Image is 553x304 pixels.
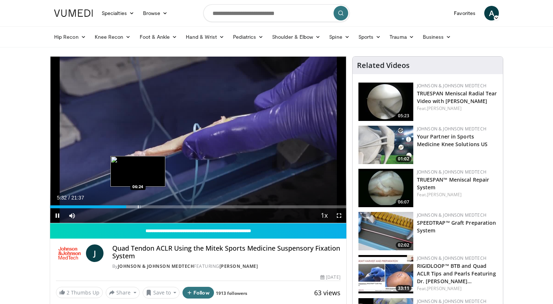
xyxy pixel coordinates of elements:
span: 02:02 [396,242,411,248]
a: RIGIDLOOP™ BTB and Quad ACLR Tips and Pearls Featuring Dr. [PERSON_NAME]… [417,262,496,285]
button: Save to [143,287,180,299]
img: VuMedi Logo [54,9,93,17]
a: TRUESPAN™ Meniscal Repair System [417,176,489,191]
a: 06:07 [358,169,413,207]
span: 33:11 [396,285,411,292]
a: Specialties [97,6,139,20]
div: [DATE] [320,274,340,281]
input: Search topics, interventions [203,4,350,22]
a: Spine [325,30,354,44]
span: 5:32 [57,195,67,201]
a: Johnson & Johnson MedTech [417,255,486,261]
a: Hand & Wrist [181,30,229,44]
span: 2 [67,289,69,296]
span: / [68,195,70,201]
a: 1913 followers [216,290,247,296]
a: 33:11 [358,255,413,293]
span: 01:02 [396,156,411,162]
button: Fullscreen [332,208,346,223]
button: Share [106,287,140,299]
a: 02:02 [358,212,413,250]
a: Hip Recon [50,30,90,44]
a: Johnson & Johnson MedTech [417,83,486,89]
a: Johnson & Johnson MedTech [417,126,486,132]
div: Feat. [417,191,497,198]
div: Progress Bar [50,205,346,208]
a: Business [418,30,456,44]
a: J [86,244,104,262]
img: 4bc3a03c-f47c-4100-84fa-650097507746.150x105_q85_crop-smart_upscale.jpg [358,255,413,293]
button: Playback Rate [317,208,332,223]
span: 63 views [314,288,341,297]
h4: Quad Tendon ACLR Using the Mitek Sports Medicine Suspensory Fixation System [112,244,341,260]
div: By FEATURING [112,263,341,270]
img: a46a2fe1-2704-4a9e-acc3-1c278068f6c4.150x105_q85_crop-smart_upscale.jpg [358,212,413,250]
a: Johnson & Johnson MedTech [417,169,486,175]
a: [PERSON_NAME] [219,263,258,269]
img: a9cbc79c-1ae4-425c-82e8-d1f73baa128b.150x105_q85_crop-smart_upscale.jpg [358,83,413,121]
a: [PERSON_NAME] [427,105,462,111]
a: [PERSON_NAME] [427,285,462,292]
span: 06:07 [396,199,411,205]
img: 0543fda4-7acd-4b5c-b055-3730b7e439d4.150x105_q85_crop-smart_upscale.jpg [358,126,413,164]
img: e42d750b-549a-4175-9691-fdba1d7a6a0f.150x105_q85_crop-smart_upscale.jpg [358,169,413,207]
a: 2 Thumbs Up [56,287,103,298]
img: image.jpeg [110,156,165,187]
a: Johnson & Johnson MedTech [118,263,194,269]
span: 05:23 [396,113,411,119]
video-js: Video Player [50,57,346,223]
button: Mute [65,208,79,223]
a: Knee Recon [90,30,135,44]
button: Pause [50,208,65,223]
span: 21:37 [71,195,84,201]
h4: Related Videos [357,61,410,70]
img: Johnson & Johnson MedTech [56,244,83,262]
a: Pediatrics [229,30,268,44]
a: 01:02 [358,126,413,164]
a: A [484,6,499,20]
div: Feat. [417,105,497,112]
a: TRUESPAN Meniscal Radial Tear Video with [PERSON_NAME] [417,90,497,104]
a: Trauma [385,30,418,44]
div: Feat. [417,285,497,292]
a: SPEEDTRAP™ Graft Preparation System [417,219,496,234]
a: [PERSON_NAME] [427,191,462,198]
button: Follow [183,287,214,299]
a: Browse [139,6,172,20]
a: Favorites [449,6,480,20]
a: Your Partner in Sports Medicine Knee Solutions US [417,133,488,148]
a: Foot & Ankle [135,30,182,44]
a: Johnson & Johnson MedTech [417,212,486,218]
a: 05:23 [358,83,413,121]
a: Sports [354,30,385,44]
a: Shoulder & Elbow [268,30,325,44]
